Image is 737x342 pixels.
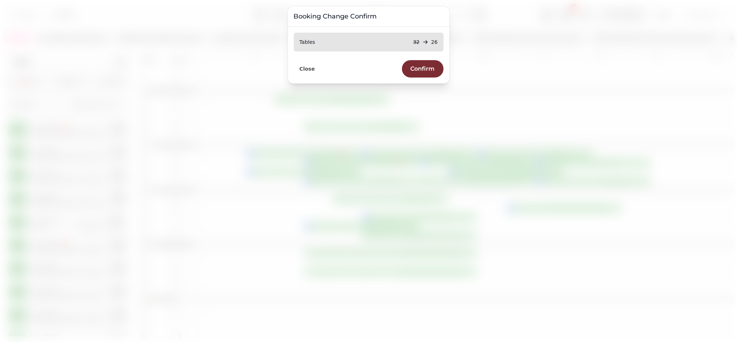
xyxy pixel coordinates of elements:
span: Confirm [411,66,435,72]
p: Tables [300,38,315,46]
span: Close [300,66,315,71]
h3: Booking Change Confirm [294,12,444,21]
p: 26 [431,38,438,46]
p: 32 [413,38,420,46]
button: Confirm [402,60,444,78]
button: Close [294,64,321,74]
